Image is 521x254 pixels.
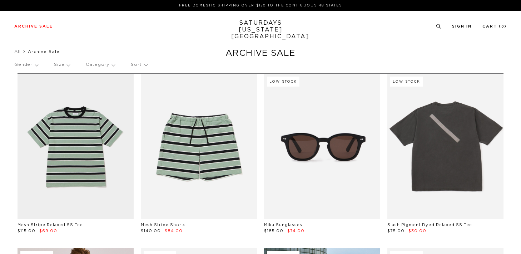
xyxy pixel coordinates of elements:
span: $115.00 [18,229,35,233]
a: Slash Pigment Dyed Relaxed SS Tee [387,223,472,227]
span: $84.00 [165,229,183,233]
p: Gender [14,57,38,73]
a: Mesh Stripe Shorts [141,223,186,227]
span: $74.00 [287,229,304,233]
div: Low Stock [390,77,423,87]
a: Mesh Stripe Relaxed SS Tee [18,223,83,227]
span: $140.00 [141,229,161,233]
a: All [14,49,21,54]
p: FREE DOMESTIC SHIPPING OVER $150 TO THE CONTIGUOUS 48 STATES [17,3,504,8]
small: 0 [501,25,504,28]
a: Miku Sunglasses [264,223,302,227]
a: SATURDAYS[US_STATE][GEOGRAPHIC_DATA] [231,20,290,40]
span: Archive Sale [28,49,60,54]
div: Low Stock [267,77,299,87]
span: $30.00 [408,229,426,233]
p: Sort [131,57,147,73]
span: $75.00 [387,229,405,233]
a: Cart (0) [482,24,507,28]
a: Sign In [452,24,472,28]
p: Size [54,57,70,73]
p: Category [86,57,115,73]
a: Archive Sale [14,24,53,28]
span: $69.00 [39,229,57,233]
span: $185.00 [264,229,283,233]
